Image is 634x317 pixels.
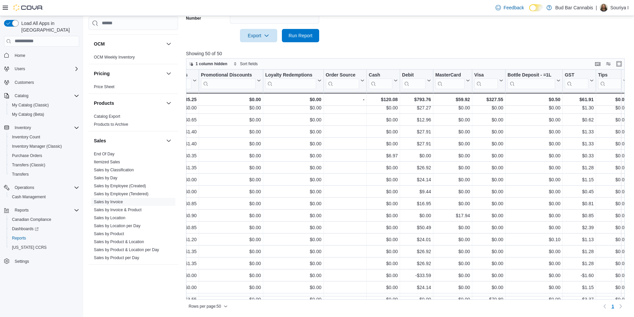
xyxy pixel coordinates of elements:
div: $0.00 [201,104,261,112]
a: OCM Weekly Inventory [94,55,135,60]
span: Settings [15,259,29,264]
div: $26.92 [402,164,431,172]
div: $0.00 [201,212,261,220]
button: Debit [402,72,431,89]
button: OCM [94,41,163,47]
div: OCM [89,53,178,64]
a: Home [12,52,28,60]
div: $0.00 [598,104,627,112]
button: Sales [94,137,163,144]
div: $9.44 [402,188,431,196]
button: Bottle Deposit - =1L [508,72,560,89]
span: Rows per page : 50 [189,304,221,309]
button: Users [12,65,28,73]
span: Reports [12,206,79,214]
span: 1 column hidden [196,61,227,67]
p: Bud Bar Cannabis [555,4,593,12]
div: $1.15 [565,176,594,184]
a: Dashboards [9,225,41,233]
span: Customers [15,80,34,85]
a: Products to Archive [94,122,128,127]
div: $27.27 [402,104,431,112]
button: Visa [474,72,503,89]
span: 1 [611,303,614,310]
a: Dashboards [7,224,82,234]
div: $0.00 [369,164,398,172]
span: Canadian Compliance [12,217,51,222]
div: $0.00 [201,200,261,208]
div: $0.00 [265,116,321,124]
button: Pricing [94,70,163,77]
a: Inventory Count [9,133,43,141]
a: Sales by Product [94,232,124,236]
div: Loyalty Redemptions [265,72,316,89]
div: $0.62 [565,116,594,124]
span: Reports [12,236,26,241]
div: Bottle Deposit - =1L [508,72,555,89]
div: $0.00 [435,104,470,112]
span: Home [12,51,79,60]
span: Price Sheet [94,84,114,89]
button: Export [240,29,277,42]
button: Reports [7,234,82,243]
div: $0.00 [508,176,560,184]
div: -$0.35 [148,152,197,160]
a: Sales by Invoice & Product [94,208,141,212]
div: Bottle Deposit - =1L [508,72,555,78]
button: My Catalog (Beta) [7,110,82,119]
span: Inventory [15,125,31,130]
div: $0.00 [148,188,197,196]
div: $0.00 [435,152,470,160]
div: $27.91 [402,140,431,148]
button: Transfers (Classic) [7,160,82,170]
a: [US_STATE] CCRS [9,243,49,251]
div: $0.00 [265,164,321,172]
span: Export [244,29,273,42]
button: Operations [12,184,37,192]
div: $327.55 [474,95,503,103]
div: Promotional Discounts [201,72,256,78]
button: Keyboard shortcuts [594,60,602,68]
div: $0.00 [474,176,503,184]
span: Catalog Export [94,114,120,119]
span: Purchase Orders [9,152,79,160]
p: | [596,4,597,12]
div: $0.00 [508,200,560,208]
div: $1.30 [565,104,594,112]
div: Visa [474,72,498,89]
span: Transfers [12,172,29,177]
div: $0.00 [474,188,503,196]
span: Transfers (Classic) [12,162,45,168]
div: $1.33 [565,128,594,136]
span: Inventory [12,124,79,132]
button: Products [94,100,163,106]
div: $0.00 [265,200,321,208]
div: Order Source [325,72,359,78]
div: Pricing [89,83,178,93]
div: Manual Discounts [148,72,191,89]
div: $0.00 [474,104,503,112]
button: Inventory Manager (Classic) [7,142,82,151]
a: Sales by Product per Day [94,255,139,260]
span: Settings [12,257,79,265]
span: My Catalog (Beta) [12,112,44,117]
div: $0.00 [369,200,398,208]
button: Reports [1,206,82,215]
div: $0.00 [508,164,560,172]
div: $0.00 [508,140,560,148]
div: -$1.35 [148,164,197,172]
a: Sales by Classification [94,168,134,172]
button: [US_STATE] CCRS [7,243,82,252]
span: [US_STATE] CCRS [12,245,47,250]
a: Reports [9,234,29,242]
div: $0.00 [474,152,503,160]
span: Sales by Employee (Tendered) [94,191,148,197]
div: $0.00 [201,95,261,103]
a: Feedback [493,1,527,14]
button: Rows per page:50 [186,302,230,310]
div: $0.00 [369,188,398,196]
div: $0.00 [435,188,470,196]
button: Settings [1,256,82,266]
div: $0.00 [508,212,560,220]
